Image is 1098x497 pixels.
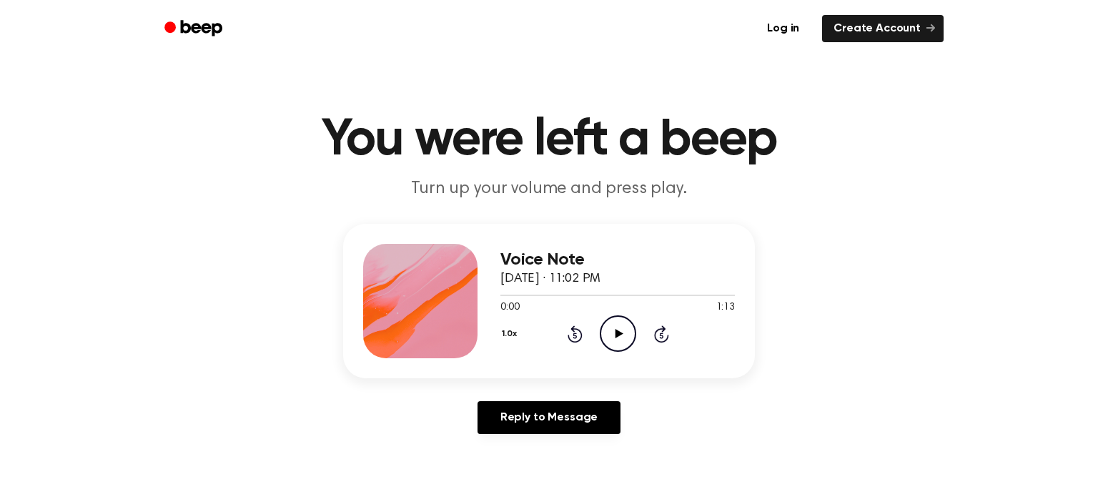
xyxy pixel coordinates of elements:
a: Create Account [822,15,944,42]
a: Beep [154,15,235,43]
p: Turn up your volume and press play. [274,177,823,201]
h3: Voice Note [500,250,735,270]
span: 0:00 [500,300,519,315]
a: Reply to Message [478,401,620,434]
h1: You were left a beep [183,114,915,166]
span: [DATE] · 11:02 PM [500,272,600,285]
span: 1:13 [716,300,735,315]
button: 1.0x [500,322,522,346]
a: Log in [753,12,813,45]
